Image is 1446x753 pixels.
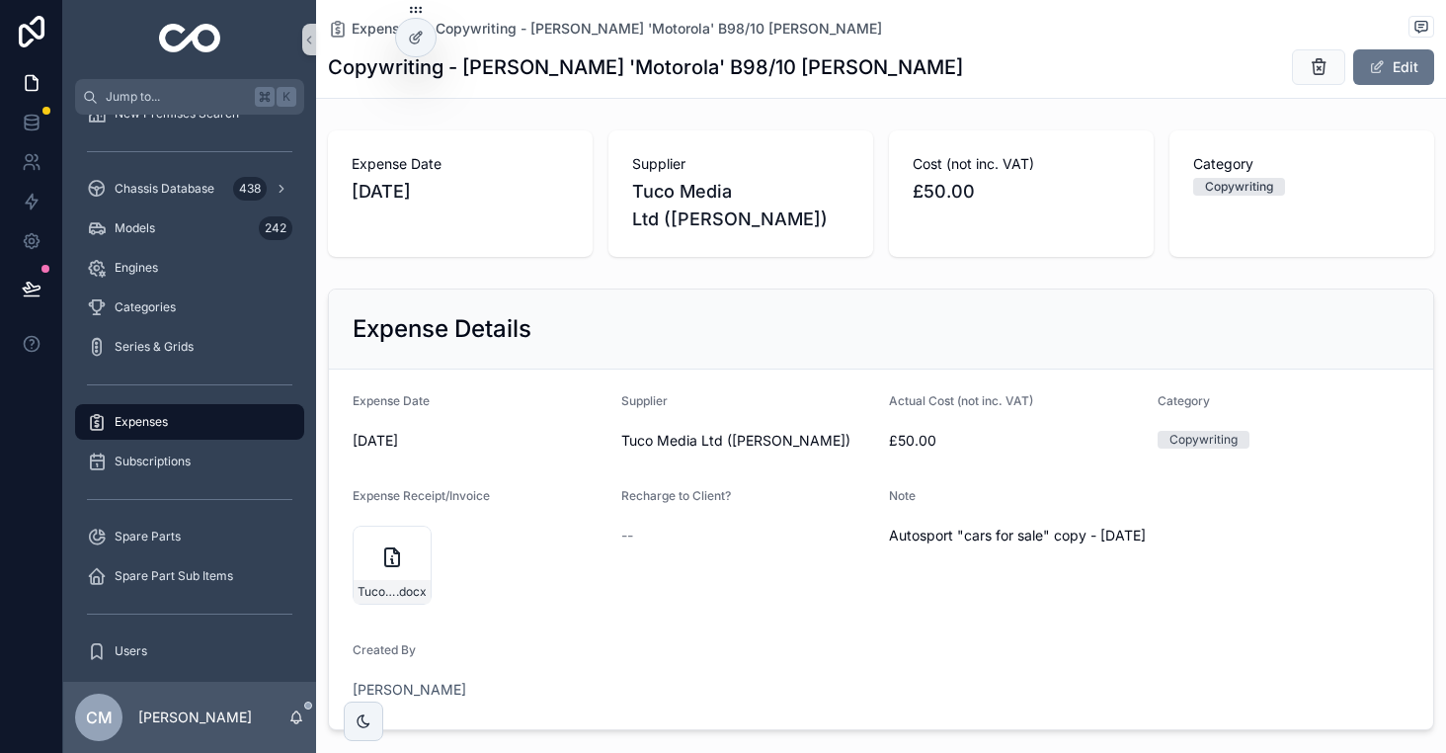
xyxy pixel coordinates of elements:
[159,24,221,55] img: App logo
[353,680,466,700] a: [PERSON_NAME]
[115,568,233,584] span: Spare Part Sub Items
[621,431,874,451] span: Tuco Media Ltd ([PERSON_NAME])
[115,181,214,197] span: Chassis Database
[1158,393,1210,408] span: Category
[632,178,849,233] span: Tuco Media Ltd ([PERSON_NAME])
[115,220,155,236] span: Models
[352,178,569,206] span: [DATE]
[1193,154,1410,174] span: Category
[233,177,267,201] div: 438
[352,154,569,174] span: Expense Date
[353,642,416,657] span: Created By
[259,216,292,240] div: 242
[115,339,194,355] span: Series & Grids
[115,643,147,659] span: Users
[75,210,304,246] a: Models242
[75,290,304,325] a: Categories
[621,488,731,503] span: Recharge to Client?
[621,393,668,408] span: Supplier
[889,393,1033,408] span: Actual Cost (not inc. VAT)
[115,529,181,544] span: Spare Parts
[138,708,252,727] p: [PERSON_NAME]
[1169,431,1238,449] div: Copywriting
[75,79,304,115] button: Jump to...K
[436,19,882,39] a: Copywriting - [PERSON_NAME] 'Motorola' B98/10 [PERSON_NAME]
[75,404,304,440] a: Expenses
[889,431,1142,451] span: £50.00
[889,526,1409,545] span: Autosport "cars for sale" copy - [DATE]
[353,313,531,345] h2: Expense Details
[75,329,304,365] a: Series & Grids
[1353,49,1434,85] button: Edit
[115,454,191,469] span: Subscriptions
[115,260,158,276] span: Engines
[75,444,304,479] a: Subscriptions
[75,633,304,669] a: Users
[328,53,963,81] h1: Copywriting - [PERSON_NAME] 'Motorola' B98/10 [PERSON_NAME]
[353,393,430,408] span: Expense Date
[279,89,294,105] span: K
[1205,178,1273,196] div: Copywriting
[621,526,633,545] span: --
[63,115,316,682] div: scrollable content
[75,558,304,594] a: Spare Part Sub Items
[913,178,1130,206] span: £50.00
[913,154,1130,174] span: Cost (not inc. VAT)
[396,584,427,600] span: .docx
[352,19,416,39] span: Expenses
[115,414,168,430] span: Expenses
[75,250,304,286] a: Engines
[889,488,916,503] span: Note
[353,431,605,451] span: [DATE]
[106,89,247,105] span: Jump to...
[632,154,849,174] span: Supplier
[358,584,396,600] span: Tuco-Media-CR1170-29_08_25
[86,706,113,729] span: CM
[328,19,416,39] a: Expenses
[353,488,490,503] span: Expense Receipt/Invoice
[115,299,176,315] span: Categories
[75,519,304,554] a: Spare Parts
[75,171,304,207] a: Chassis Database438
